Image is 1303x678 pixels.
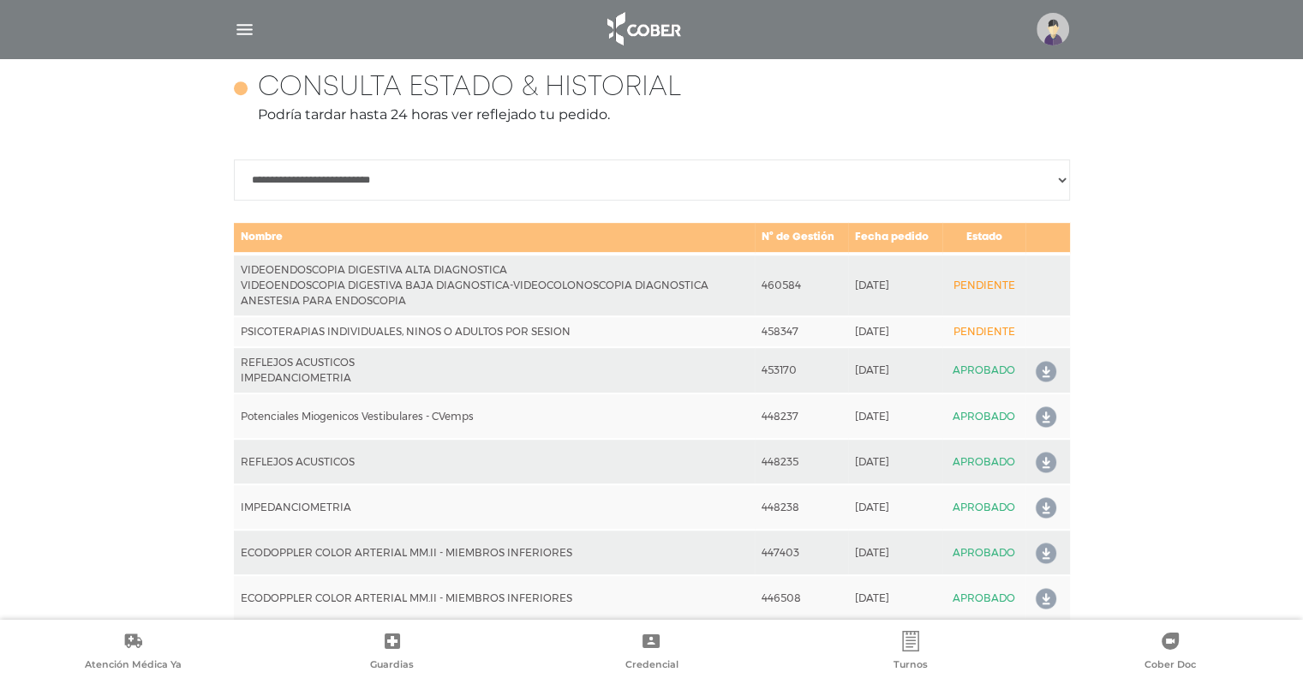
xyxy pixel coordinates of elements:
td: [DATE] [848,316,942,347]
img: profile-placeholder.svg [1037,13,1069,45]
span: Atención Médica Ya [85,658,182,674]
span: Credencial [625,658,678,674]
a: Turnos [781,631,1041,675]
td: IMPEDANCIOMETRIA [234,484,755,530]
a: Guardias [263,631,523,675]
td: APROBADO [942,530,1025,575]
td: Potenciales Miogenicos Vestibulares - CVemps [234,393,755,439]
td: Nombre [234,222,755,254]
td: 448238 [755,484,848,530]
td: 448235 [755,439,848,484]
span: Cober Doc [1145,658,1196,674]
td: REFLEJOS ACUSTICOS [234,439,755,484]
td: REFLEJOS ACUSTICOS IMPEDANCIOMETRIA [234,347,755,393]
a: Credencial [522,631,781,675]
td: PSICOTERAPIAS INDIVIDUALES, NINOS O ADULTOS POR SESION [234,316,755,347]
td: APROBADO [942,393,1025,439]
td: 458347 [755,316,848,347]
td: APROBADO [942,575,1025,621]
img: logo_cober_home-white.png [598,9,688,50]
td: VIDEOENDOSCOPIA DIGESTIVA ALTA DIAGNOSTICA VIDEOENDOSCOPIA DIGESTIVA BAJA DIAGNOSTICA-VIDEOCOLONO... [234,254,755,316]
td: N° de Gestión [755,222,848,254]
a: Atención Médica Ya [3,631,263,675]
span: Turnos [894,658,928,674]
td: PENDIENTE [942,316,1025,347]
td: [DATE] [848,484,942,530]
td: 446508 [755,575,848,621]
td: [DATE] [848,530,942,575]
td: [DATE] [848,439,942,484]
td: Fecha pedido [848,222,942,254]
td: [DATE] [848,393,942,439]
td: [DATE] [848,575,942,621]
h4: Consulta estado & historial [258,72,681,105]
td: 448237 [755,393,848,439]
td: 460584 [755,254,848,316]
img: Cober_menu-lines-white.svg [234,19,255,40]
td: APROBADO [942,347,1025,393]
td: [DATE] [848,347,942,393]
td: 453170 [755,347,848,393]
td: ECODOPPLER COLOR ARTERIAL MM.II - MIEMBROS INFERIORES [234,530,755,575]
td: APROBADO [942,439,1025,484]
td: PENDIENTE [942,254,1025,316]
td: 447403 [755,530,848,575]
td: ECODOPPLER COLOR ARTERIAL MM.II - MIEMBROS INFERIORES [234,575,755,621]
a: Cober Doc [1040,631,1300,675]
span: Guardias [370,658,414,674]
td: [DATE] [848,254,942,316]
p: Podría tardar hasta 24 horas ver reflejado tu pedido. [234,105,1070,125]
td: Estado [942,222,1025,254]
td: APROBADO [942,484,1025,530]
